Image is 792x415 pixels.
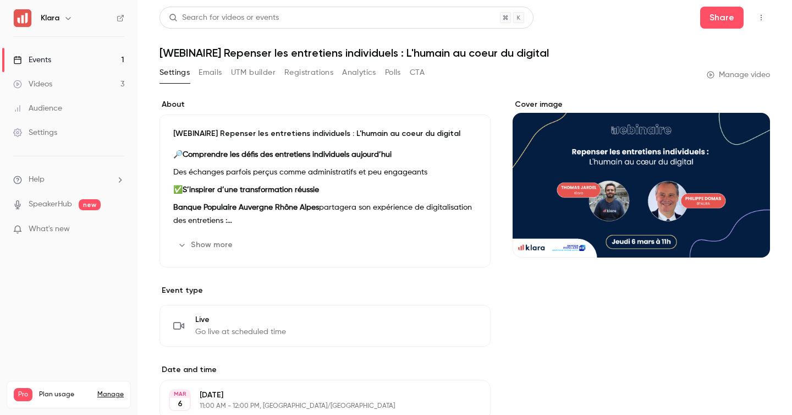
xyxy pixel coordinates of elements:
p: 🔎 [173,148,477,161]
div: Videos [13,79,52,90]
p: 6 [178,398,183,409]
p: [DATE] [200,390,432,401]
span: Help [29,174,45,185]
p: ✅ [173,183,477,196]
p: 11:00 AM - 12:00 PM, [GEOGRAPHIC_DATA]/[GEOGRAPHIC_DATA] [200,402,432,411]
button: Polls [385,64,401,81]
li: help-dropdown-opener [13,174,124,185]
a: Manage video [707,69,770,80]
button: Show more [173,236,239,254]
p: Event type [159,285,491,296]
iframe: Noticeable Trigger [111,225,124,234]
img: Klara [14,9,31,27]
label: Date and time [159,364,491,375]
div: Settings [13,127,57,138]
p: [WEBINAIRE] Repenser les entretiens individuels : L'humain au coeur du digital [173,128,477,139]
span: Pro [14,388,32,401]
span: Plan usage [39,390,91,399]
div: Audience [13,103,62,114]
button: Emails [199,64,222,81]
button: Share [700,7,744,29]
button: UTM builder [231,64,276,81]
div: Events [13,54,51,65]
strong: Banque Populaire Auvergne Rhône Alpes [173,204,319,211]
div: MAR [170,390,190,398]
span: Go live at scheduled time [195,326,286,337]
a: Manage [97,390,124,399]
h6: Klara [41,13,59,24]
h1: [WEBINAIRE] Repenser les entretiens individuels : L'humain au coeur du digital [159,46,770,59]
span: Live [195,314,286,325]
button: Settings [159,64,190,81]
p: Des échanges parfois perçus comme administratifs et peu engageants [173,166,477,179]
strong: Comprendre les défis des entretiens individuels aujourd’hui [183,151,392,159]
strong: S’inspirer d’une transformation réussie [183,186,319,194]
button: CTA [410,64,425,81]
p: partagera son expérience de digitalisation des entretiens : [173,201,477,227]
span: What's new [29,223,70,235]
label: Cover image [513,99,770,110]
section: Cover image [513,99,770,258]
button: Analytics [342,64,376,81]
span: new [79,199,101,210]
button: Registrations [284,64,333,81]
a: SpeakerHub [29,199,72,210]
div: Search for videos or events [169,12,279,24]
label: About [159,99,491,110]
